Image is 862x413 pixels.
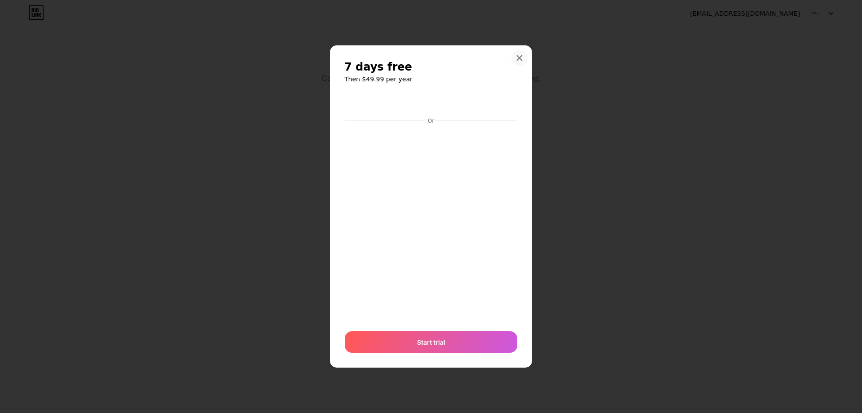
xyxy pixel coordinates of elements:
span: Start trial [417,338,445,347]
iframe: Secure payment input frame [343,125,519,323]
span: 7 days free [344,60,412,74]
h6: Then $49.99 per year [344,75,518,84]
iframe: Secure payment button frame [345,93,517,115]
div: Or [426,117,436,124]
